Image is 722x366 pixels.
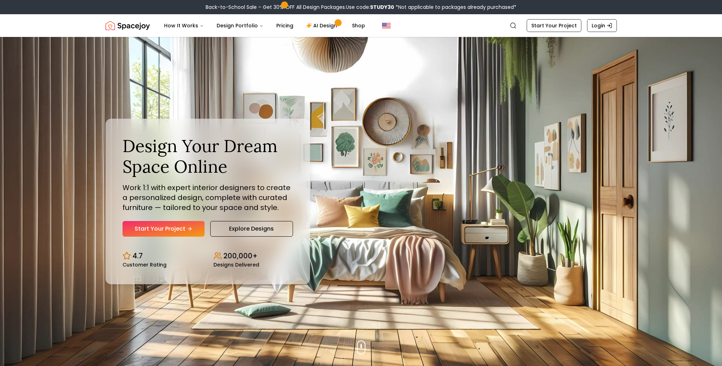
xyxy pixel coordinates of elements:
[271,18,299,33] a: Pricing
[587,19,617,32] a: Login
[105,18,150,33] img: Spacejoy Logo
[123,262,167,267] small: Customer Rating
[370,4,394,11] b: STUDY30
[158,18,210,33] button: How It Works
[123,136,293,177] h1: Design Your Dream Space Online
[206,4,516,11] div: Back-to-School Sale – Get 30% OFF All Design Packages.
[105,14,617,37] nav: Global
[213,262,259,267] small: Designs Delivered
[300,18,345,33] a: AI Design
[105,18,150,33] a: Spacejoy
[123,221,205,237] a: Start Your Project
[211,18,269,33] button: Design Portfolio
[158,18,371,33] nav: Main
[123,245,293,267] div: Design stats
[223,251,257,261] p: 200,000+
[382,21,391,30] img: United States
[527,19,581,32] a: Start Your Project
[394,4,516,11] span: *Not applicable to packages already purchased*
[210,221,293,237] a: Explore Designs
[123,183,293,212] p: Work 1:1 with expert interior designers to create a personalized design, complete with curated fu...
[346,4,394,11] span: Use code:
[346,18,371,33] a: Shop
[132,251,143,261] p: 4.7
